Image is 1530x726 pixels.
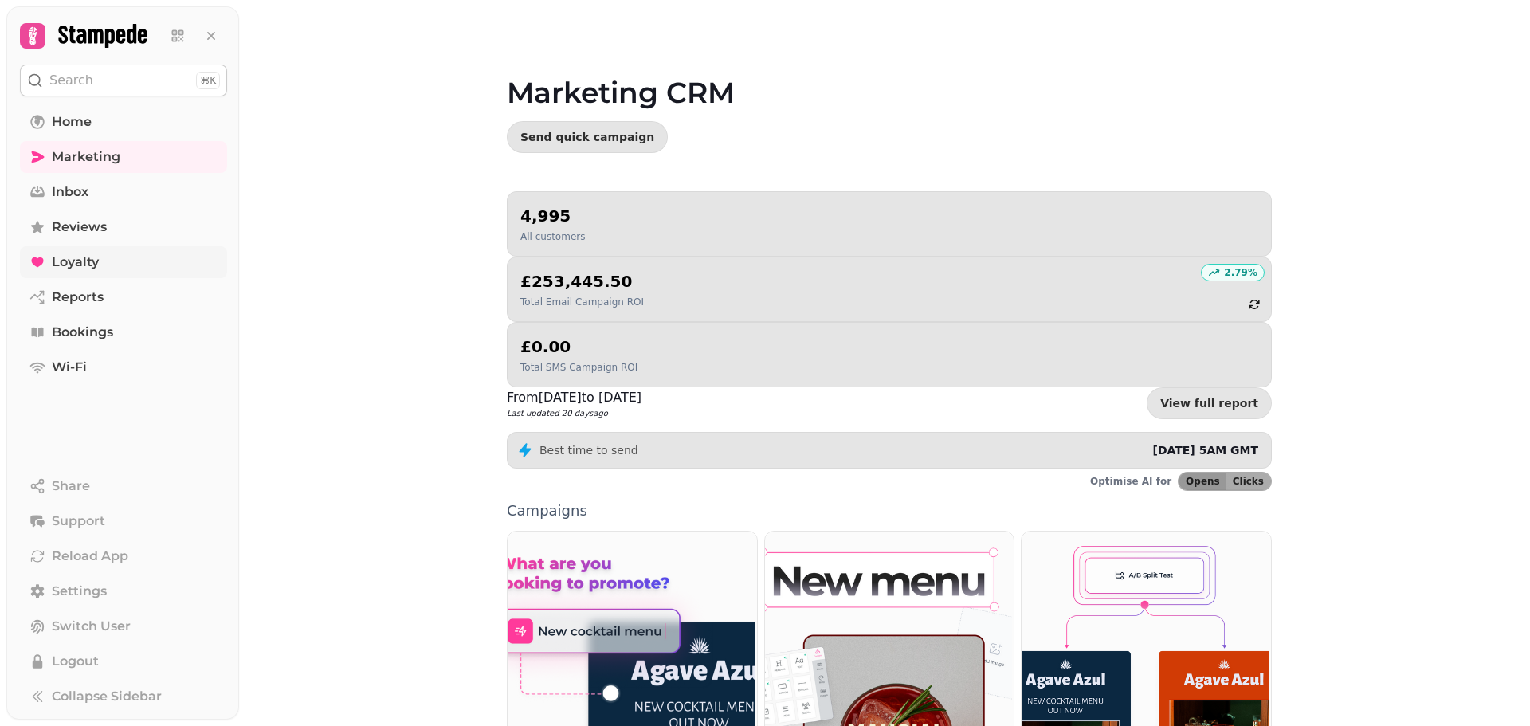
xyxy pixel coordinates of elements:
[52,582,107,601] span: Settings
[52,617,131,636] span: Switch User
[52,253,99,272] span: Loyalty
[539,442,638,458] p: Best time to send
[520,131,654,143] span: Send quick campaign
[1186,477,1220,486] span: Opens
[1179,473,1226,490] button: Opens
[52,112,92,131] span: Home
[507,121,668,153] button: Send quick campaign
[20,281,227,313] a: Reports
[52,687,162,706] span: Collapse Sidebar
[1241,291,1268,318] button: refresh
[520,336,637,358] h2: £0.00
[20,246,227,278] a: Loyalty
[507,504,1272,518] p: Campaigns
[52,512,105,531] span: Support
[1233,477,1264,486] span: Clicks
[20,65,227,96] button: Search⌘K
[507,388,641,407] p: From [DATE] to [DATE]
[520,270,644,292] h2: £253,445.50
[196,72,220,89] div: ⌘K
[20,505,227,537] button: Support
[520,361,637,374] p: Total SMS Campaign ROI
[52,323,113,342] span: Bookings
[1090,475,1171,488] p: Optimise AI for
[49,71,93,90] p: Search
[1224,266,1257,279] p: 2.79 %
[20,106,227,138] a: Home
[520,205,585,227] h2: 4,995
[20,610,227,642] button: Switch User
[520,296,644,308] p: Total Email Campaign ROI
[507,38,1272,108] h1: Marketing CRM
[20,646,227,677] button: Logout
[20,575,227,607] a: Settings
[1226,473,1271,490] button: Clicks
[20,351,227,383] a: Wi-Fi
[52,358,87,377] span: Wi-Fi
[20,681,227,712] button: Collapse Sidebar
[20,141,227,173] a: Marketing
[52,182,88,202] span: Inbox
[507,407,641,419] p: Last updated 20 days ago
[52,652,99,671] span: Logout
[1152,444,1258,457] span: [DATE] 5AM GMT
[20,211,227,243] a: Reviews
[52,547,128,566] span: Reload App
[520,230,585,243] p: All customers
[52,218,107,237] span: Reviews
[1147,387,1272,419] a: View full report
[20,540,227,572] button: Reload App
[20,316,227,348] a: Bookings
[52,147,120,167] span: Marketing
[52,288,104,307] span: Reports
[20,470,227,502] button: Share
[20,176,227,208] a: Inbox
[52,477,90,496] span: Share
